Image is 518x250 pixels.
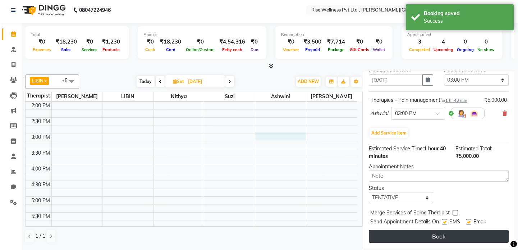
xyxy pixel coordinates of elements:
[440,98,467,103] small: for
[171,79,186,84] span: Sat
[143,32,261,38] div: Finance
[348,47,371,52] span: Gift Cards
[369,74,423,86] input: yyyy-mm-dd
[306,92,357,101] span: [PERSON_NAME]
[184,38,216,46] div: ₹0
[62,77,73,83] span: +5
[80,38,99,46] div: ₹0
[445,98,467,103] span: 1 hr 40 min
[43,78,47,83] a: x
[204,92,255,101] span: suzi
[298,79,319,84] span: ADD NEW
[296,77,321,87] button: ADD NEW
[31,32,123,38] div: Total
[484,96,507,104] div: ₹5,000.00
[281,32,387,38] div: Redemption
[30,181,51,188] div: 4:30 PM
[369,163,509,171] div: Appointment Notes
[449,218,460,227] span: SMS
[30,133,51,141] div: 3:00 PM
[370,218,439,227] span: Send Appointment Details On
[432,47,455,52] span: Upcoming
[80,47,99,52] span: Services
[369,185,434,192] div: Status
[476,47,496,52] span: No show
[143,47,157,52] span: Cash
[137,76,155,87] span: Today
[102,92,153,101] span: LIBIN
[371,110,388,117] span: Ashwini
[220,47,244,52] span: Petty cash
[371,47,387,52] span: Wallet
[370,209,450,218] span: Merge Services of Same Therapist
[248,38,261,46] div: ₹0
[99,38,123,46] div: ₹1,230
[32,78,43,83] span: LIBIN
[35,232,45,240] span: 1 / 1
[31,47,53,52] span: Expenses
[455,38,476,46] div: 0
[184,47,216,52] span: Online/Custom
[301,38,324,46] div: ₹3,500
[369,145,424,152] span: Estimated Service Time:
[52,92,102,101] span: [PERSON_NAME]
[455,145,492,152] span: Estimated Total:
[153,92,204,101] span: nithya
[303,47,322,52] span: Prepaid
[30,165,51,173] div: 4:00 PM
[432,38,455,46] div: 4
[281,38,301,46] div: ₹0
[59,47,73,52] span: Sales
[424,10,508,17] div: Booking saved
[407,47,432,52] span: Completed
[281,47,301,52] span: Voucher
[424,17,508,25] div: Success
[255,92,306,101] span: Ashwini
[470,109,478,118] img: Interior.png
[324,38,348,46] div: ₹7,714
[31,38,53,46] div: ₹0
[30,213,51,220] div: 5:30 PM
[348,38,371,46] div: ₹0
[30,149,51,157] div: 3:30 PM
[30,118,51,125] div: 2:30 PM
[157,38,184,46] div: ₹18,230
[455,47,476,52] span: Ongoing
[457,109,466,118] img: Hairdresser.png
[249,47,260,52] span: Due
[186,76,222,87] input: 2025-09-06
[370,128,408,138] button: Add Service Item
[369,230,509,243] button: Book
[101,47,122,52] span: Products
[30,197,51,204] div: 5:00 PM
[407,38,432,46] div: 3
[473,218,486,227] span: Email
[164,47,177,52] span: Card
[30,102,51,109] div: 2:00 PM
[371,38,387,46] div: ₹0
[26,92,51,100] div: Therapist
[143,38,157,46] div: ₹0
[407,32,496,38] div: Appointment
[53,38,80,46] div: ₹18,230
[371,96,467,104] div: Therapies - Pain management
[455,153,479,159] span: ₹5,000.00
[476,38,496,46] div: 0
[326,47,346,52] span: Package
[216,38,248,46] div: ₹4,54,316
